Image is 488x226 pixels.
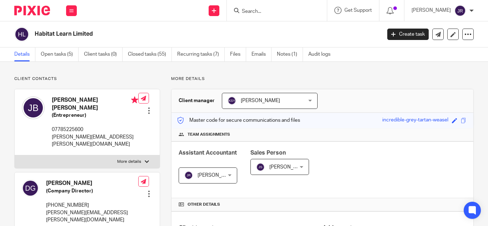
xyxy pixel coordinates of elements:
[41,47,79,61] a: Open tasks (5)
[241,98,280,103] span: [PERSON_NAME]
[412,7,451,14] p: [PERSON_NAME]
[256,163,265,171] img: svg%3E
[454,5,466,16] img: svg%3E
[171,76,474,82] p: More details
[117,159,141,165] p: More details
[252,47,272,61] a: Emails
[344,8,372,13] span: Get Support
[177,117,300,124] p: Master code for secure communications and files
[198,173,237,178] span: [PERSON_NAME]
[177,47,225,61] a: Recurring tasks (7)
[387,29,429,40] a: Create task
[22,96,45,119] img: svg%3E
[269,165,309,170] span: [PERSON_NAME]
[188,202,220,207] span: Other details
[22,180,39,197] img: svg%3E
[241,9,305,15] input: Search
[14,6,50,15] img: Pixie
[46,180,138,187] h4: [PERSON_NAME]
[179,150,237,156] span: Assistant Accountant
[308,47,336,61] a: Audit logs
[52,112,138,119] h5: (Entrepreneur)
[35,30,308,38] h2: Habitat Learn Limited
[14,76,160,82] p: Client contacts
[179,97,215,104] h3: Client manager
[52,96,138,112] h4: [PERSON_NAME] [PERSON_NAME]
[14,47,35,61] a: Details
[128,47,172,61] a: Closed tasks (55)
[230,47,246,61] a: Files
[188,132,230,137] span: Team assignments
[52,134,138,148] p: [PERSON_NAME][EMAIL_ADDRESS][PERSON_NAME][DOMAIN_NAME]
[228,96,236,105] img: svg%3E
[382,116,448,125] div: incredible-grey-tartan-weasel
[184,171,193,180] img: svg%3E
[46,202,138,209] p: [PHONE_NUMBER]
[52,126,138,133] p: 07785225600
[250,150,286,156] span: Sales Person
[46,209,138,224] p: [PERSON_NAME][EMAIL_ADDRESS][PERSON_NAME][DOMAIN_NAME]
[14,27,29,42] img: svg%3E
[84,47,123,61] a: Client tasks (0)
[46,187,138,195] h5: (Company Director)
[131,96,138,104] i: Primary
[277,47,303,61] a: Notes (1)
